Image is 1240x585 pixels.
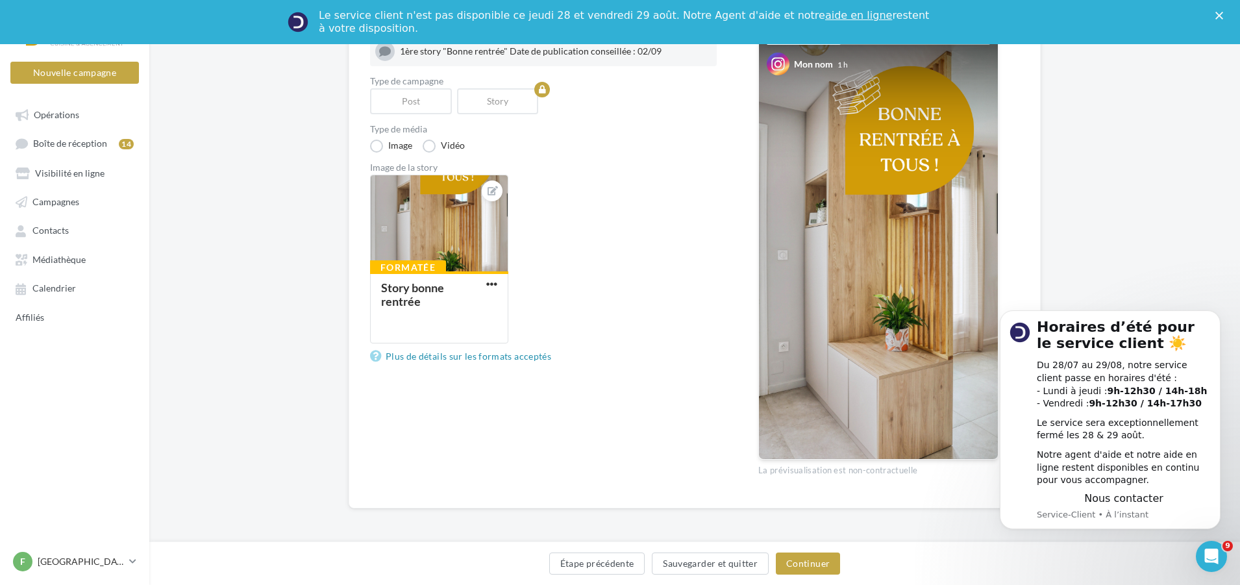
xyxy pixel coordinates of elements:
span: Visibilité en ligne [35,168,105,179]
button: Continuer [776,553,840,575]
label: Image [370,140,412,153]
div: Formatée [370,260,446,275]
a: F [GEOGRAPHIC_DATA] [10,549,139,574]
span: F [20,555,25,568]
span: Contacts [32,225,69,236]
a: Campagnes [8,190,142,213]
a: Plus de détails sur les formats acceptés [370,349,556,364]
a: Calendrier [8,276,142,299]
img: Your Instagram story preview [759,34,998,459]
button: Sauvegarder et quitter [652,553,769,575]
div: 1 h [837,59,848,70]
a: Visibilité en ligne [8,161,142,184]
div: 1ère story "Bonne rentrée" Date de publication conseillée : 02/09 [400,45,712,58]
a: Affiliés [8,305,142,329]
span: Campagnes [32,196,79,207]
div: 14 [119,139,134,149]
iframe: Intercom live chat [1196,541,1227,572]
span: 9 [1222,541,1233,551]
div: Mon nom [794,58,833,71]
button: Étape précédente [549,553,645,575]
img: Profile image for Service-Client [288,12,308,32]
label: Type de média [370,125,717,134]
span: Boîte de réception [33,138,107,149]
a: Boîte de réception14 [8,131,142,155]
div: Le service client n'est pas disponible ce jeudi 28 et vendredi 29 août. Notre Agent d'aide et not... [319,9,932,35]
button: Nouvelle campagne [10,62,139,84]
span: Opérations [34,109,79,120]
div: La prévisualisation est non-contractuelle [758,460,998,477]
div: Image de la story [370,163,717,172]
span: Calendrier [32,283,76,294]
a: Contacts [8,218,142,242]
p: [GEOGRAPHIC_DATA] [38,555,124,568]
span: Affiliés [16,312,44,323]
a: Médiathèque [8,247,142,271]
a: Opérations [8,103,142,126]
label: Type de campagne [370,77,717,86]
iframe: Intercom notifications message [980,291,1240,550]
label: Vidéo [423,140,465,153]
div: Story bonne rentrée [381,280,444,308]
a: aide en ligne [825,9,892,21]
span: Médiathèque [32,254,86,265]
div: Fermer [1215,12,1228,19]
